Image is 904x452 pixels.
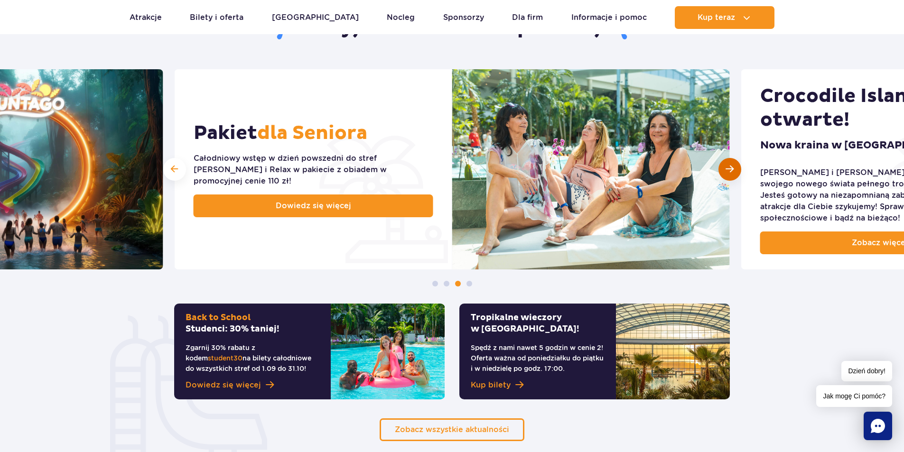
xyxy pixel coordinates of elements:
img: Back to SchoolStudenci: 30% taniej! [331,304,445,399]
a: Dowiedz się więcej [186,379,319,391]
a: Kup bilety [471,379,605,391]
a: Sponsorzy [443,6,484,29]
img: Tropikalne wieczory w&nbsp;Suntago! [616,304,730,399]
a: Dowiedz się więcej [194,194,433,217]
img: Pakiet dla Seniora [452,69,730,269]
a: Bilety i oferta [190,6,243,29]
p: Spędź z nami nawet 5 godzin w cenie 2! Oferta ważna od poniedziałku do piątku i w niedzielę po go... [471,342,605,374]
span: Dowiedz się więcej [186,379,261,391]
span: Jak mogę Ci pomóc? [816,385,892,407]
span: student30 [208,354,242,362]
a: Nocleg [387,6,415,29]
span: Zobacz wszystkie aktualności [395,425,509,434]
a: [GEOGRAPHIC_DATA] [272,6,359,29]
span: Dowiedz się więcej [276,200,351,212]
span: Kup teraz [698,13,735,22]
span: dla Seniora [257,121,367,145]
a: Atrakcje [130,6,162,29]
span: Kup bilety [471,379,511,391]
h2: Pakiet [194,121,367,145]
h2: Tropikalne wieczory w [GEOGRAPHIC_DATA]! [471,312,605,335]
button: Kup teraz [675,6,774,29]
span: Back to School [186,312,251,323]
div: Całodniowy wstęp w dzień powszedni do stref [PERSON_NAME] i Relax w pakiecie z obiadem w promocyj... [194,153,433,187]
h2: Studenci: 30% taniej! [186,312,319,335]
span: Dzień dobry! [841,361,892,381]
a: Zobacz wszystkie aktualności [380,418,524,441]
p: Zgarnij 30% rabatu z kodem na bilety całodniowe do wszystkich stref od 1.09 do 31.10! [186,342,319,374]
div: Chat [864,412,892,440]
div: Następny slajd [718,158,741,181]
a: Dla firm [512,6,543,29]
a: Informacje i pomoc [571,6,647,29]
